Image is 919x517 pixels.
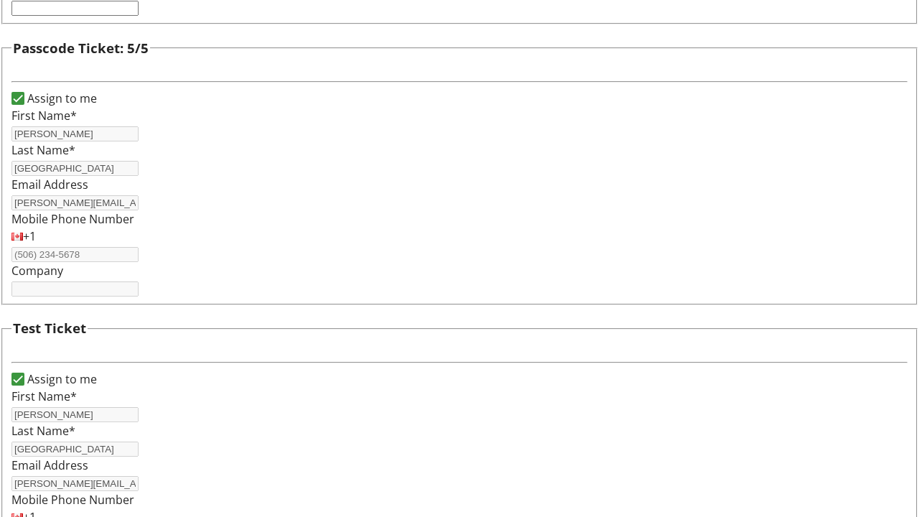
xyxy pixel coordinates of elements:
[13,38,149,58] h3: Passcode Ticket: 5/5
[11,263,63,279] label: Company
[11,177,88,192] label: Email Address
[13,318,86,338] h3: Test Ticket
[11,457,88,473] label: Email Address
[11,247,139,262] input: (506) 234-5678
[11,211,134,227] label: Mobile Phone Number
[24,90,97,107] label: Assign to me
[11,423,75,439] label: Last Name*
[11,388,77,404] label: First Name*
[11,142,75,158] label: Last Name*
[24,371,97,388] label: Assign to me
[11,108,77,124] label: First Name*
[11,492,134,508] label: Mobile Phone Number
